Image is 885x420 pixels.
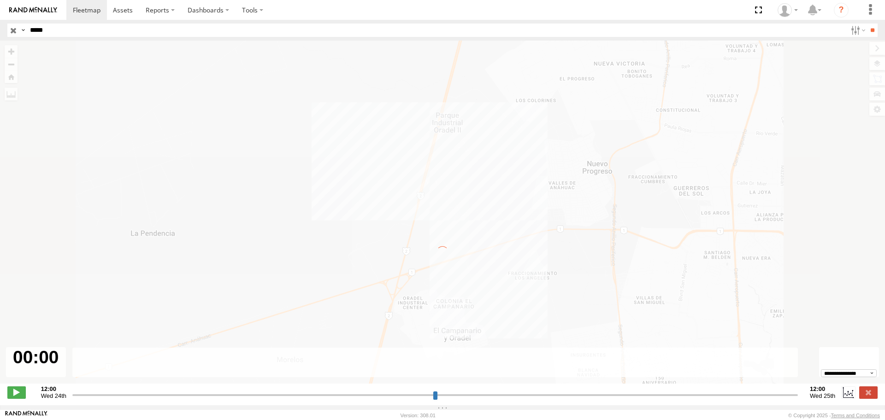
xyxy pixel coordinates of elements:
a: Visit our Website [5,411,47,420]
div: Version: 308.01 [401,413,436,418]
div: © Copyright 2025 - [788,413,880,418]
img: rand-logo.svg [9,7,57,13]
div: Caseta Laredo TX [774,3,801,17]
strong: 12:00 [810,385,835,392]
i: ? [834,3,849,18]
span: Wed 25th [810,392,835,399]
span: Wed 24th [41,392,66,399]
strong: 12:00 [41,385,66,392]
label: Search Query [19,24,27,37]
label: Search Filter Options [847,24,867,37]
label: Close [859,386,878,398]
a: Terms and Conditions [831,413,880,418]
label: Play/Stop [7,386,26,398]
